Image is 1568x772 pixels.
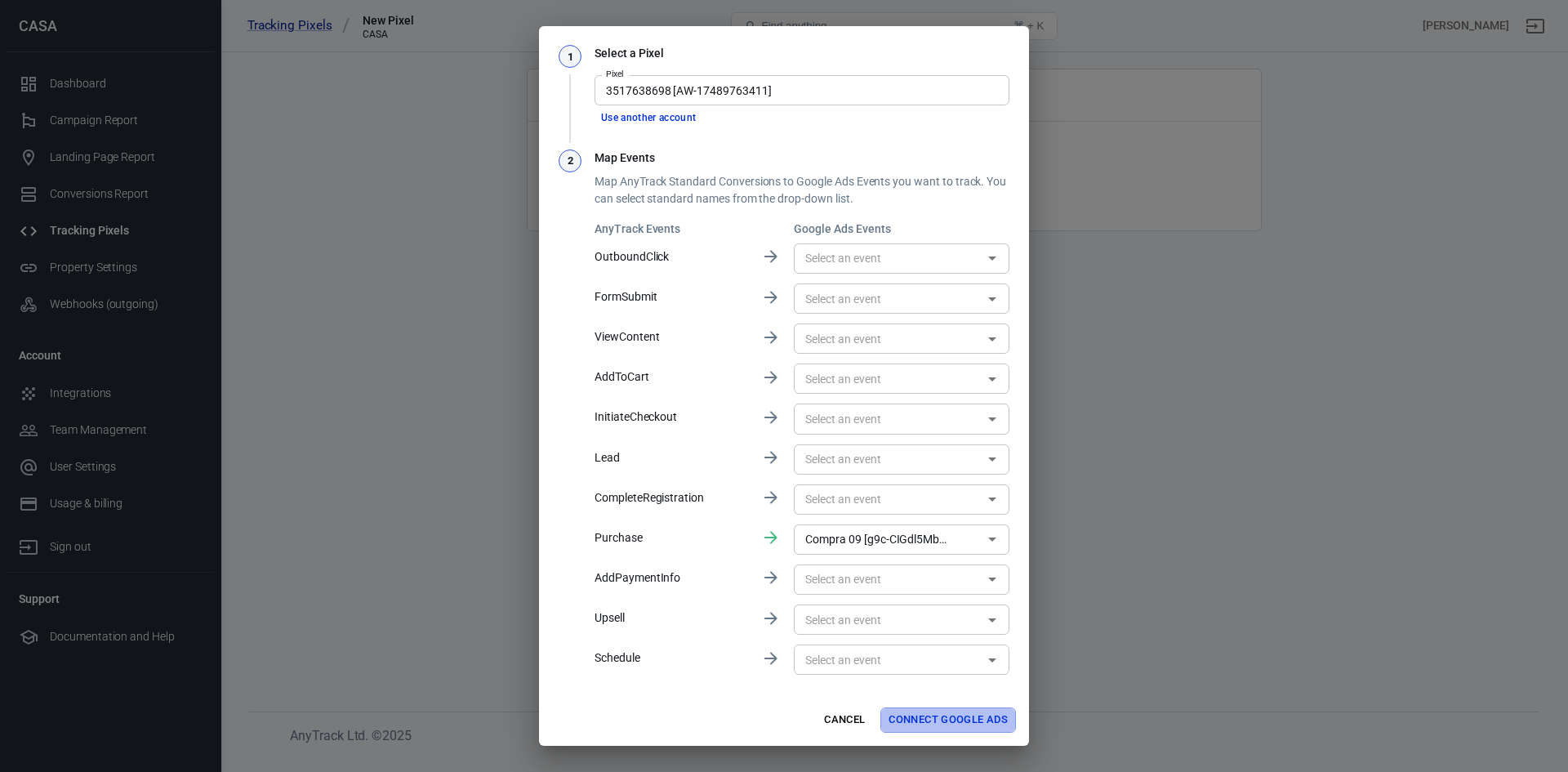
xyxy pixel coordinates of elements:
button: Open [981,649,1004,672]
h6: AnyTrack Events [595,221,748,237]
button: Open [981,408,1004,431]
p: InitiateCheckout [595,408,748,426]
p: FormSubmit [595,288,748,306]
label: Pixel [606,68,624,80]
button: Open [981,609,1004,631]
p: Schedule [595,649,748,667]
input: Select an event [799,248,978,269]
button: Open [981,488,1004,511]
button: Open [981,528,1004,551]
button: Cancel [818,707,871,733]
button: Use another account [595,109,703,127]
p: OutboundClick [595,248,748,266]
p: Upsell [595,609,748,627]
p: CompleteRegistration [595,489,748,506]
div: 1 [559,45,581,68]
button: Open [981,247,1004,270]
p: AddToCart [595,368,748,386]
input: Select an event [799,328,978,349]
button: Open [981,568,1004,591]
p: ViewContent [595,328,748,346]
input: Select an event [799,609,978,630]
input: Type to search [599,80,1002,100]
input: Select an event [799,368,978,389]
input: Select an event [799,408,978,429]
h3: Select a Pixel [595,45,1009,62]
h6: Google Ads Events [794,221,1009,237]
div: 2 [559,149,581,172]
input: Select an event [799,489,978,510]
p: AddPaymentInfo [595,569,748,587]
p: Purchase [595,529,748,547]
input: Select an event [799,649,978,670]
input: Select an event [799,569,978,590]
input: Select an event [799,529,956,550]
button: Open [981,328,1004,350]
button: Open [981,448,1004,471]
h3: Map Events [595,149,1009,167]
p: Map AnyTrack Standard Conversions to Google Ads Events you want to track. You can select standard... [595,173,1009,208]
button: Open [981,288,1004,310]
p: Lead [595,449,748,466]
button: Connect Google Ads [880,707,1016,733]
input: Select an event [799,288,978,309]
input: Select an event [799,449,978,470]
button: Open [981,368,1004,390]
